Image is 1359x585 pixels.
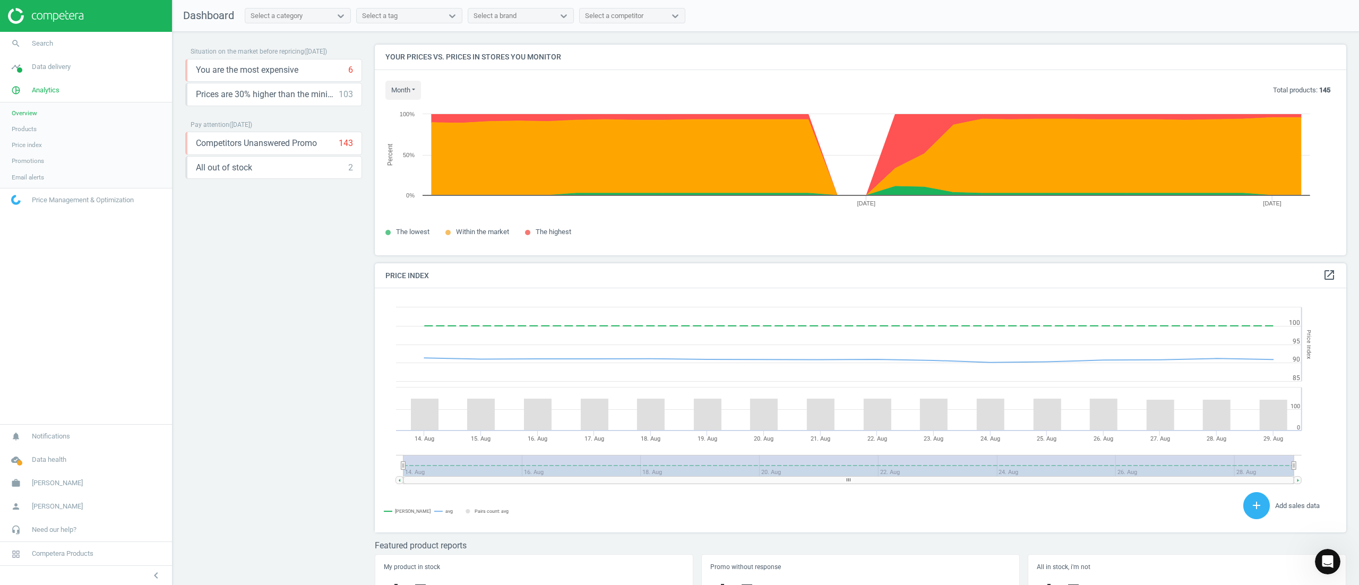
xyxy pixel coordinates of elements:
text: 85 [1293,374,1300,382]
tspan: 26. Aug [1094,435,1113,442]
i: notifications [6,426,26,446]
i: work [6,473,26,493]
span: Situation on the market before repricing [191,48,304,55]
span: All out of stock [196,162,252,174]
img: wGWNvw8QSZomAAAAABJRU5ErkJggg== [11,195,21,205]
a: open_in_new [1323,269,1336,282]
span: Search [32,39,53,48]
span: Competera Products [32,549,93,558]
span: [PERSON_NAME] [32,502,83,511]
div: Select a tag [362,11,398,21]
text: 100 [1291,403,1300,410]
tspan: Pairs count: avg [475,509,509,514]
span: [PERSON_NAME] [32,478,83,488]
span: Promotions [12,157,44,165]
iframe: Intercom live chat [1315,549,1340,574]
button: month [385,81,421,100]
span: Analytics [32,85,59,95]
i: timeline [6,57,26,77]
text: 0 [1297,424,1300,431]
tspan: 19. Aug [698,435,717,442]
span: Notifications [32,432,70,441]
div: Select a brand [474,11,517,21]
span: ( [DATE] ) [229,121,252,128]
div: 2 [348,162,353,174]
span: Prices are 30% higher than the minimum [196,89,339,100]
tspan: 18. Aug [641,435,660,442]
h4: Your prices vs. prices in stores you monitor [375,45,1346,70]
tspan: 20. Aug [754,435,774,442]
span: You are the most expensive [196,64,298,76]
tspan: avg [445,509,453,514]
tspan: 17. Aug [584,435,604,442]
div: 143 [339,137,353,149]
tspan: 21. Aug [811,435,830,442]
span: Data delivery [32,62,71,72]
div: Select a competitor [585,11,643,21]
tspan: Percent [386,143,394,166]
h5: My product in stock [384,563,684,571]
i: search [6,33,26,54]
span: Price Management & Optimization [32,195,134,205]
tspan: 16. Aug [528,435,547,442]
button: add [1243,492,1270,519]
tspan: Price Index [1305,330,1312,359]
div: 103 [339,89,353,100]
b: 145 [1319,86,1330,94]
h5: All in stock, i'm not [1037,563,1337,571]
span: Overview [12,109,37,117]
tspan: 14. Aug [415,435,434,442]
text: 95 [1293,338,1300,345]
text: 100% [400,111,415,117]
tspan: 15. Aug [471,435,491,442]
h3: Featured product reports [375,540,1346,550]
img: ajHJNr6hYgQAAAAASUVORK5CYII= [8,8,83,24]
h5: Promo without response [710,563,1010,571]
span: Competitors Unanswered Promo [196,137,317,149]
span: Add sales data [1275,502,1320,510]
span: Products [12,125,37,133]
i: chevron_left [150,569,162,582]
div: 6 [348,64,353,76]
span: The highest [536,228,571,236]
i: add [1250,499,1263,512]
tspan: [DATE] [1263,200,1282,207]
text: 0% [406,192,415,199]
span: Pay attention [191,121,229,128]
text: 50% [403,152,415,158]
i: pie_chart_outlined [6,80,26,100]
tspan: 29. Aug [1263,435,1283,442]
tspan: 24. Aug [980,435,1000,442]
i: headset_mic [6,520,26,540]
tspan: 23. Aug [924,435,943,442]
span: Data health [32,455,66,464]
p: Total products: [1273,85,1330,95]
span: ( [DATE] ) [304,48,327,55]
span: Price index [12,141,42,149]
button: chevron_left [143,569,169,582]
tspan: 27. Aug [1150,435,1170,442]
span: Need our help? [32,525,76,535]
tspan: 22. Aug [867,435,887,442]
span: Dashboard [183,9,234,22]
tspan: [DATE] [857,200,876,207]
tspan: 25. Aug [1037,435,1057,442]
span: Email alerts [12,173,44,182]
text: 100 [1289,319,1300,326]
div: Select a category [251,11,303,21]
span: Within the market [456,228,509,236]
h4: Price Index [375,263,1346,288]
i: cloud_done [6,450,26,470]
i: person [6,496,26,517]
tspan: [PERSON_NAME] [395,509,431,514]
i: open_in_new [1323,269,1336,281]
text: 90 [1293,356,1300,363]
span: The lowest [396,228,429,236]
tspan: 28. Aug [1207,435,1227,442]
